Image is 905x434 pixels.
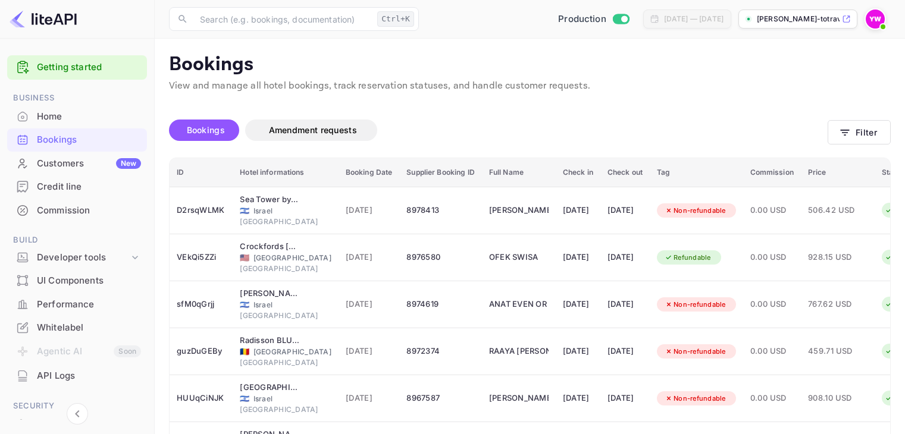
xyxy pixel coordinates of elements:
[240,207,249,215] span: Israel
[177,342,226,361] div: guzDuGEBy
[177,248,226,267] div: VEkQi5ZZi
[7,199,147,221] a: Commission
[7,105,147,128] div: Home
[657,391,734,406] div: Non-refundable
[240,404,331,415] div: [GEOGRAPHIC_DATA]
[7,364,147,388] div: API Logs
[808,298,868,311] span: 767.62 USD
[240,335,299,347] div: Radisson BLU Bucharest
[116,158,141,169] div: New
[406,201,474,220] div: 8978413
[37,417,141,431] div: Team management
[240,288,299,300] div: Dan Panorama Haifa
[37,369,141,383] div: API Logs
[240,301,249,309] span: Israel
[808,251,868,264] span: 928.15 USD
[7,269,147,293] div: UI Components
[240,254,249,262] span: United States of America
[339,158,400,187] th: Booking Date
[169,79,891,93] p: View and manage all hotel bookings, track reservation statuses, and handle customer requests.
[7,364,147,386] a: API Logs
[177,389,226,408] div: HUUqCiNJK
[346,392,393,405] span: [DATE]
[558,12,606,26] span: Production
[563,389,593,408] div: [DATE]
[7,175,147,197] a: Credit line
[346,204,393,217] span: [DATE]
[240,348,249,356] span: Romania
[240,357,331,368] div: [GEOGRAPHIC_DATA]
[7,269,147,291] a: UI Components
[7,92,147,105] span: Business
[240,300,331,310] div: Israel
[37,61,141,74] a: Getting started
[406,248,474,267] div: 8976580
[7,316,147,338] a: Whitelabel
[750,298,794,311] span: 0.00 USD
[269,125,357,135] span: Amendment requests
[170,158,233,187] th: ID
[657,297,734,312] div: Non-refundable
[7,128,147,150] a: Bookings
[489,389,549,408] div: RONEN YONA
[240,253,331,263] div: [GEOGRAPHIC_DATA]
[399,158,481,187] th: Supplier Booking ID
[177,201,226,220] div: D2rsqWLMK
[866,10,885,29] img: Yahav Winkler
[406,389,474,408] div: 8967587
[37,298,141,312] div: Performance
[346,298,393,311] span: [DATE]
[7,293,147,316] div: Performance
[563,295,593,314] div: [DATE]
[240,394,331,404] div: Israel
[607,248,643,267] div: [DATE]
[664,14,724,24] div: [DATE] — [DATE]
[346,345,393,358] span: [DATE]
[67,403,88,424] button: Collapse navigation
[240,216,331,227] div: [GEOGRAPHIC_DATA]
[7,293,147,315] a: Performance
[657,250,719,265] div: Refundable
[607,389,643,408] div: [DATE]
[556,158,600,187] th: Check in
[240,310,331,321] div: [GEOGRAPHIC_DATA]
[240,382,299,394] div: Port Tower by Isrotel Design
[187,125,225,135] span: Bookings
[563,342,593,361] div: [DATE]
[808,204,868,217] span: 506.42 USD
[489,295,549,314] div: ANAT EVEN OR
[240,395,249,402] span: Israel
[489,342,549,361] div: RAAYA MAZOR MASHIACH
[7,55,147,80] div: Getting started
[650,158,743,187] th: Tag
[657,203,734,218] div: Non-refundable
[377,11,414,27] div: Ctrl+K
[406,295,474,314] div: 8974619
[406,342,474,361] div: 8972374
[563,201,593,220] div: [DATE]
[7,175,147,199] div: Credit line
[7,128,147,152] div: Bookings
[37,251,129,265] div: Developer tools
[7,247,147,268] div: Developer tools
[801,158,875,187] th: Price
[750,251,794,264] span: 0.00 USD
[750,345,794,358] span: 0.00 USD
[750,392,794,405] span: 0.00 USD
[7,400,147,413] span: Security
[10,10,77,29] img: LiteAPI logo
[489,248,549,267] div: OFEK SWISA
[37,204,141,218] div: Commission
[757,14,840,24] p: [PERSON_NAME]-totravel...
[240,347,331,357] div: [GEOGRAPHIC_DATA]
[193,7,372,31] input: Search (e.g. bookings, documentation)
[7,234,147,247] span: Build
[37,157,141,171] div: Customers
[7,199,147,222] div: Commission
[7,105,147,127] a: Home
[7,152,147,174] a: CustomersNew
[37,180,141,194] div: Credit line
[7,316,147,339] div: Whitelabel
[37,321,141,335] div: Whitelabel
[750,204,794,217] span: 0.00 USD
